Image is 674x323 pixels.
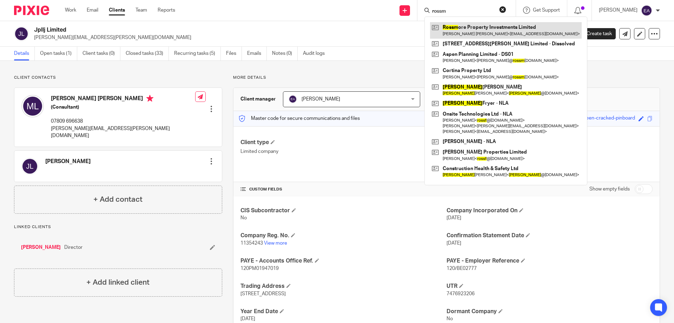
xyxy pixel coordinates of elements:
[158,7,175,14] a: Reports
[575,28,616,39] a: Create task
[240,266,279,271] span: 120PM01947019
[14,47,35,60] a: Details
[51,95,195,104] h4: [PERSON_NAME] [PERSON_NAME]
[51,125,195,140] p: [PERSON_NAME][EMAIL_ADDRESS][PERSON_NAME][DOMAIN_NAME]
[64,244,82,251] span: Director
[499,6,506,13] button: Clear
[240,316,255,321] span: [DATE]
[240,139,447,146] h4: Client type
[21,95,44,117] img: svg%3E
[447,241,461,246] span: [DATE]
[272,47,298,60] a: Notes (0)
[289,95,297,103] img: svg%3E
[240,96,276,103] h3: Client manager
[302,97,340,102] span: [PERSON_NAME]
[447,266,477,271] span: 120/BE02777
[240,241,263,246] span: 11354243
[589,186,630,193] label: Show empty fields
[641,5,652,16] img: svg%3E
[226,47,242,60] a: Files
[247,47,267,60] a: Emails
[45,158,91,165] h4: [PERSON_NAME]
[86,277,150,288] h4: + Add linked client
[21,158,38,175] img: svg%3E
[233,75,660,80] p: More details
[65,7,76,14] a: Work
[82,47,120,60] a: Client tasks (0)
[447,291,475,296] span: 7476923206
[447,308,653,315] h4: Dormant Company
[21,244,61,251] a: [PERSON_NAME]
[431,8,495,15] input: Search
[240,215,247,220] span: No
[447,283,653,290] h4: UTR
[14,224,222,230] p: Linked clients
[40,47,77,60] a: Open tasks (1)
[34,26,458,34] h2: Jpllj Limited
[599,7,637,14] p: [PERSON_NAME]
[126,47,169,60] a: Closed tasks (33)
[136,7,147,14] a: Team
[240,283,447,290] h4: Trading Address
[447,257,653,265] h4: PAYE - Employer Reference
[240,232,447,239] h4: Company Reg. No.
[447,316,453,321] span: No
[51,104,195,111] h5: (Consultant)
[240,148,447,155] p: Limited company
[447,232,653,239] h4: Confirmation Statement Date
[447,215,461,220] span: [DATE]
[240,207,447,214] h4: CIS Subcontractor
[14,6,49,15] img: Pixie
[87,7,98,14] a: Email
[93,194,143,205] h4: + Add contact
[239,115,360,122] p: Master code for secure communications and files
[447,207,653,214] h4: Company Incorporated On
[240,291,286,296] span: [STREET_ADDRESS]
[34,34,564,41] p: [PERSON_NAME][EMAIL_ADDRESS][PERSON_NAME][DOMAIN_NAME]
[240,308,447,315] h4: Year End Date
[240,257,447,265] h4: PAYE - Accounts Office Ref.
[240,187,447,192] h4: CUSTOM FIELDS
[264,241,287,246] a: View more
[146,95,153,102] i: Primary
[303,47,330,60] a: Audit logs
[14,75,222,80] p: Client contacts
[174,47,221,60] a: Recurring tasks (5)
[109,7,125,14] a: Clients
[14,26,29,41] img: svg%3E
[51,118,195,125] p: 07809 696638
[533,8,560,13] span: Get Support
